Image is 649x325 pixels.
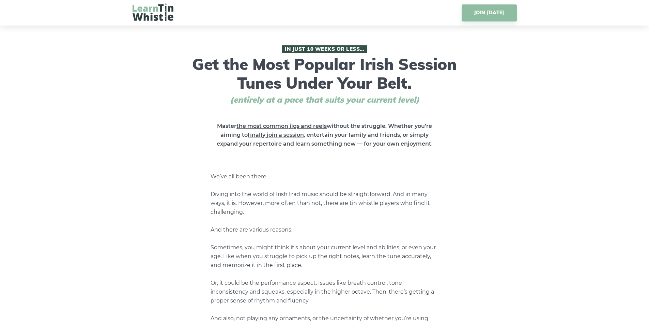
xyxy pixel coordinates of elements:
img: LearnTinWhistle.com [133,3,173,21]
span: And there are various reasons. [211,226,292,233]
span: the most common jigs and reels [236,123,327,129]
strong: Master without the struggle. Whether you’re aiming to , entertain your family and friends, or sim... [217,123,433,147]
span: finally join a session [248,132,304,138]
span: (entirely at a pace that suits your current level) [217,95,432,105]
a: JOIN [DATE] [462,4,516,21]
span: In Just 10 Weeks or Less… [282,45,367,53]
h1: Get the Most Popular Irish Session Tunes Under Your Belt. [190,45,459,105]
